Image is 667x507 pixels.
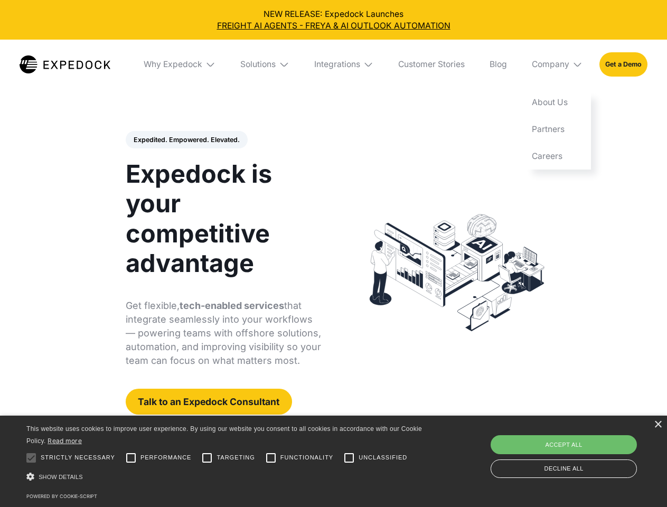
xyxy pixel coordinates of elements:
span: Unclassified [359,453,407,462]
a: Talk to an Expedock Consultant [126,389,292,415]
div: Why Expedock [135,40,224,89]
div: Company [523,40,591,89]
a: Read more [48,437,82,445]
strong: tech-enabled services [180,300,284,311]
span: This website uses cookies to improve user experience. By using our website you consent to all coo... [26,425,422,445]
div: Solutions [232,40,298,89]
span: Show details [39,474,83,480]
a: Partners [523,116,591,143]
a: About Us [523,89,591,116]
iframe: Chat Widget [491,393,667,507]
a: FREIGHT AI AGENTS - FREYA & AI OUTLOOK AUTOMATION [8,20,659,32]
nav: Company [523,89,591,170]
span: Strictly necessary [41,453,115,462]
a: Blog [481,40,515,89]
span: Performance [140,453,192,462]
div: Integrations [314,59,360,70]
a: Get a Demo [599,52,647,76]
div: Company [532,59,569,70]
div: Integrations [306,40,382,89]
div: Why Expedock [144,59,202,70]
a: Careers [523,143,591,170]
a: Customer Stories [390,40,473,89]
a: Powered by cookie-script [26,493,97,499]
span: Functionality [280,453,333,462]
h1: Expedock is your competitive advantage [126,159,322,278]
div: NEW RELEASE: Expedock Launches [8,8,659,32]
p: Get flexible, that integrate seamlessly into your workflows — powering teams with offshore soluti... [126,299,322,368]
div: Solutions [240,59,276,70]
div: Show details [26,470,426,484]
span: Targeting [217,453,255,462]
